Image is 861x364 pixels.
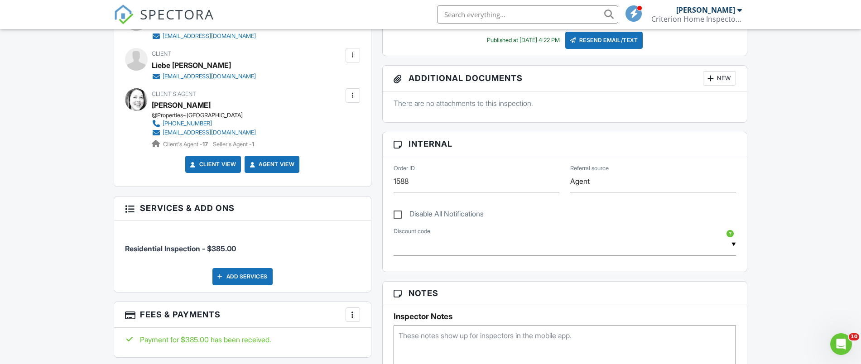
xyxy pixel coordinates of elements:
span: Client [152,50,171,57]
label: Referral source [570,164,609,172]
div: Add Services [212,268,273,285]
label: Disable All Notifications [394,210,484,221]
a: [EMAIL_ADDRESS][DOMAIN_NAME] [152,32,256,41]
li: Service: Residential Inspection [125,227,360,261]
div: Criterion Home Inspectors, LLC [651,14,742,24]
a: SPECTORA [114,12,214,31]
a: [EMAIL_ADDRESS][DOMAIN_NAME] [152,128,256,137]
span: Residential Inspection - $385.00 [125,244,236,253]
h3: Fees & Payments [114,302,371,328]
div: New [703,71,736,86]
div: @Properties~[GEOGRAPHIC_DATA] [152,112,263,119]
div: Payment for $385.00 has been received. [125,335,360,345]
input: Search everything... [437,5,618,24]
a: [PERSON_NAME] [152,98,211,112]
div: [EMAIL_ADDRESS][DOMAIN_NAME] [163,73,256,80]
div: [EMAIL_ADDRESS][DOMAIN_NAME] [163,33,256,40]
div: [PHONE_NUMBER] [163,120,212,127]
h3: Additional Documents [383,66,747,91]
div: Published at [DATE] 4:22 PM [487,37,560,44]
span: Client's Agent [152,91,196,97]
div: [PERSON_NAME] [676,5,735,14]
a: [PHONE_NUMBER] [152,119,256,128]
div: [EMAIL_ADDRESS][DOMAIN_NAME] [163,129,256,136]
span: 10 [849,333,859,340]
iframe: Intercom live chat [830,333,852,355]
img: The Best Home Inspection Software - Spectora [114,5,134,24]
h3: Services & Add ons [114,196,371,220]
h5: Inspector Notes [394,312,736,321]
h3: Internal [383,132,747,156]
a: Agent View [248,160,294,169]
strong: 1 [252,141,254,148]
label: Discount code [394,227,430,235]
div: Liebe [PERSON_NAME] [152,58,231,72]
h3: Notes [383,282,747,305]
a: Client View [188,160,236,169]
a: [EMAIL_ADDRESS][DOMAIN_NAME] [152,72,256,81]
label: Order ID [394,164,415,172]
span: SPECTORA [140,5,214,24]
span: Client's Agent - [163,141,209,148]
span: Seller's Agent - [213,141,254,148]
strong: 17 [202,141,208,148]
div: Resend Email/Text [565,32,643,49]
p: There are no attachments to this inspection. [394,98,736,108]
